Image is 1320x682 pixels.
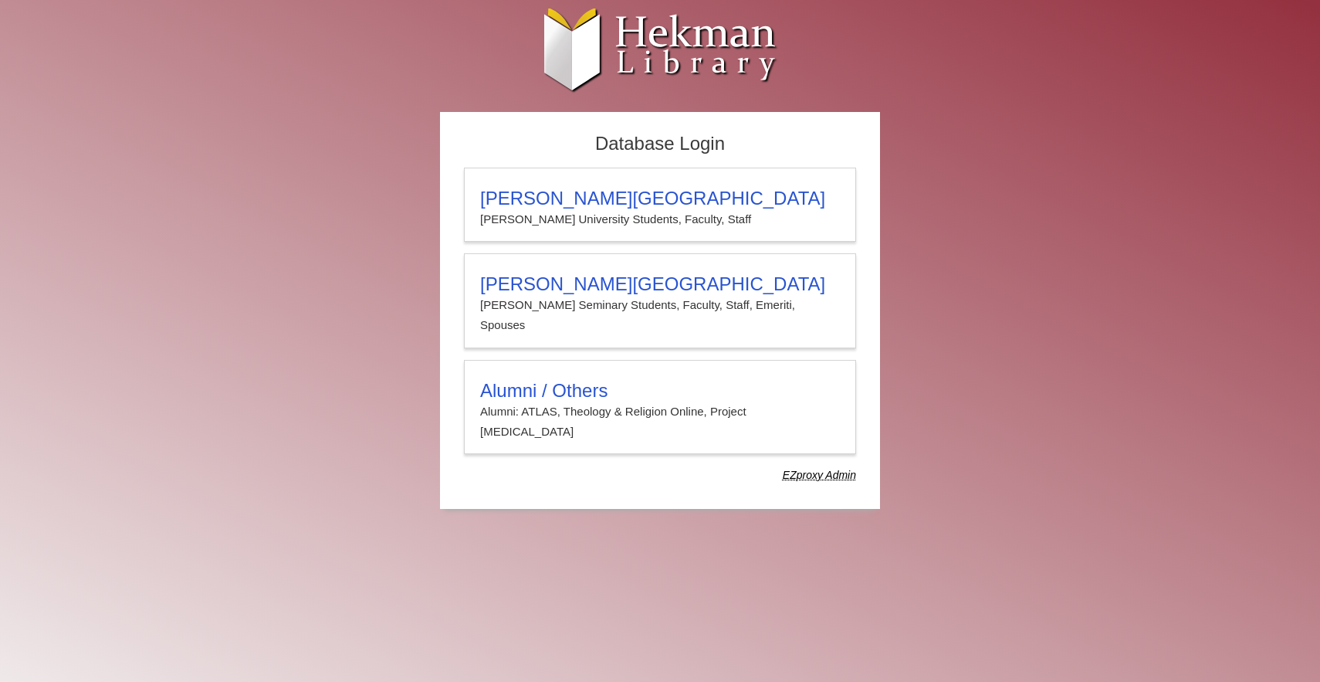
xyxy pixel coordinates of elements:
[480,273,840,295] h3: [PERSON_NAME][GEOGRAPHIC_DATA]
[480,380,840,402] h3: Alumni / Others
[464,253,856,348] a: [PERSON_NAME][GEOGRAPHIC_DATA][PERSON_NAME] Seminary Students, Faculty, Staff, Emeriti, Spouses
[783,469,856,481] dfn: Use Alumni login
[464,168,856,242] a: [PERSON_NAME][GEOGRAPHIC_DATA][PERSON_NAME] University Students, Faculty, Staff
[480,188,840,209] h3: [PERSON_NAME][GEOGRAPHIC_DATA]
[480,295,840,336] p: [PERSON_NAME] Seminary Students, Faculty, Staff, Emeriti, Spouses
[480,402,840,443] p: Alumni: ATLAS, Theology & Religion Online, Project [MEDICAL_DATA]
[480,209,840,229] p: [PERSON_NAME] University Students, Faculty, Staff
[480,380,840,443] summary: Alumni / OthersAlumni: ATLAS, Theology & Religion Online, Project [MEDICAL_DATA]
[456,128,864,160] h2: Database Login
